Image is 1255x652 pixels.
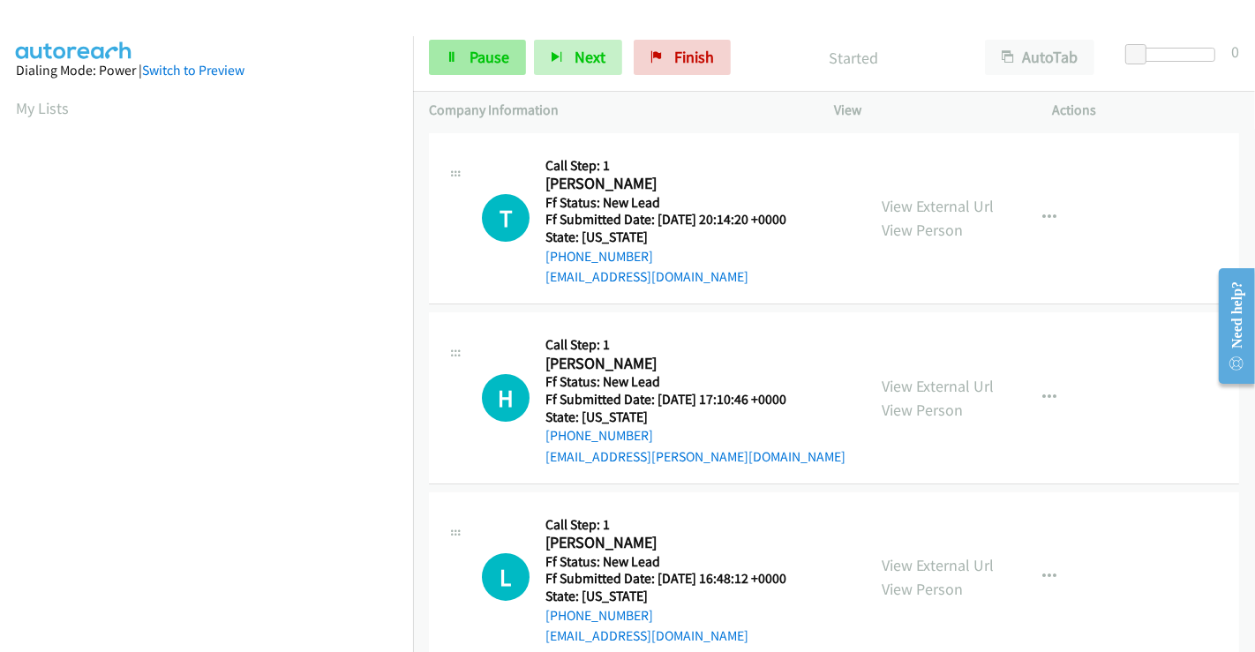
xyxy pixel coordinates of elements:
a: [EMAIL_ADDRESS][DOMAIN_NAME] [545,627,748,644]
h5: Ff Status: New Lead [545,194,808,212]
div: Delay between calls (in seconds) [1134,48,1215,62]
h5: State: [US_STATE] [545,588,808,605]
h5: Ff Status: New Lead [545,373,845,391]
h5: Ff Submitted Date: [DATE] 16:48:12 +0000 [545,570,808,588]
h5: State: [US_STATE] [545,408,845,426]
div: The call is yet to be attempted [482,374,530,422]
a: View External Url [882,376,994,396]
div: Dialing Mode: Power | [16,60,397,81]
h5: Ff Submitted Date: [DATE] 20:14:20 +0000 [545,211,808,229]
div: The call is yet to be attempted [482,553,530,601]
h2: [PERSON_NAME] [545,174,808,194]
a: [PHONE_NUMBER] [545,607,653,624]
p: Actions [1053,100,1240,121]
h1: H [482,374,530,422]
h2: [PERSON_NAME] [545,354,808,374]
p: Company Information [429,100,802,121]
a: [EMAIL_ADDRESS][DOMAIN_NAME] [545,268,748,285]
iframe: Resource Center [1205,256,1255,396]
div: The call is yet to be attempted [482,194,530,242]
p: View [834,100,1021,121]
h5: Call Step: 1 [545,157,808,175]
a: View External Url [882,196,994,216]
a: [EMAIL_ADDRESS][PERSON_NAME][DOMAIN_NAME] [545,448,845,465]
a: View Person [882,579,963,599]
a: View Person [882,220,963,240]
a: [PHONE_NUMBER] [545,248,653,265]
span: Finish [674,47,714,67]
button: Next [534,40,622,75]
a: [PHONE_NUMBER] [545,427,653,444]
a: View External Url [882,555,994,575]
p: Started [755,46,953,70]
h5: Ff Status: New Lead [545,553,808,571]
h1: T [482,194,530,242]
h5: Call Step: 1 [545,336,845,354]
a: View Person [882,400,963,420]
button: AutoTab [985,40,1094,75]
span: Next [575,47,605,67]
h1: L [482,553,530,601]
h2: [PERSON_NAME] [545,533,808,553]
a: Finish [634,40,731,75]
span: Pause [470,47,509,67]
div: 0 [1231,40,1239,64]
a: Switch to Preview [142,62,244,79]
h5: Ff Submitted Date: [DATE] 17:10:46 +0000 [545,391,845,408]
h5: State: [US_STATE] [545,229,808,246]
a: Pause [429,40,526,75]
a: My Lists [16,98,69,118]
h5: Call Step: 1 [545,516,808,534]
